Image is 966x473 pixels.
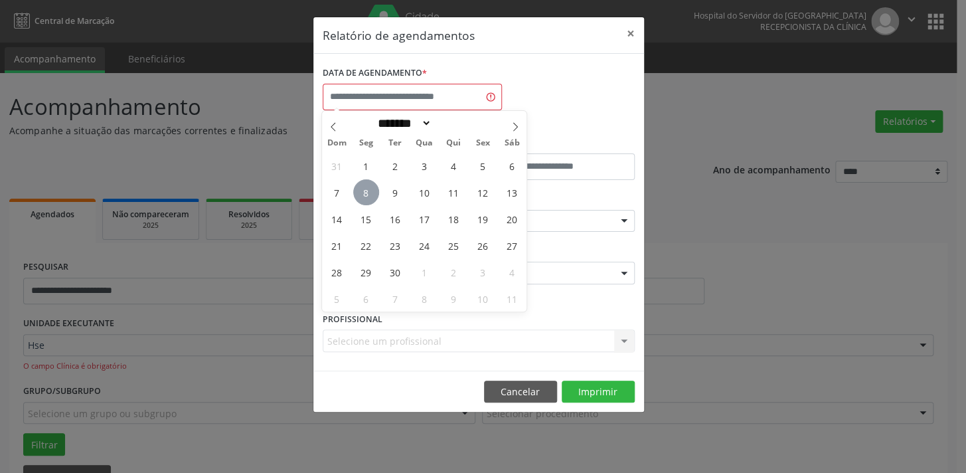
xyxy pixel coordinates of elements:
span: Setembro 1, 2025 [353,153,379,179]
button: Imprimir [562,381,635,403]
span: Outubro 6, 2025 [353,286,379,312]
span: Setembro 24, 2025 [412,233,438,258]
span: Outubro 7, 2025 [382,286,408,312]
span: Outubro 1, 2025 [412,259,438,285]
label: PROFISSIONAL [323,309,382,330]
span: Dom [322,139,351,147]
span: Setembro 7, 2025 [324,179,350,205]
span: Agosto 31, 2025 [324,153,350,179]
span: Setembro 6, 2025 [499,153,524,179]
span: Setembro 15, 2025 [353,206,379,232]
span: Setembro 17, 2025 [412,206,438,232]
span: Setembro 21, 2025 [324,233,350,258]
span: Setembro 26, 2025 [469,233,495,258]
span: Outubro 11, 2025 [499,286,524,312]
span: Outubro 8, 2025 [412,286,438,312]
span: Setembro 5, 2025 [469,153,495,179]
span: Qui [439,139,468,147]
span: Outubro 5, 2025 [324,286,350,312]
span: Sáb [497,139,526,147]
span: Setembro 3, 2025 [412,153,438,179]
span: Setembro 11, 2025 [441,179,467,205]
span: Setembro 12, 2025 [469,179,495,205]
select: Month [373,116,432,130]
span: Setembro 10, 2025 [412,179,438,205]
input: Year [432,116,475,130]
span: Outubro 9, 2025 [441,286,467,312]
span: Setembro 25, 2025 [441,233,467,258]
span: Setembro 2, 2025 [382,153,408,179]
span: Setembro 28, 2025 [324,259,350,285]
span: Setembro 16, 2025 [382,206,408,232]
label: DATA DE AGENDAMENTO [323,63,427,84]
span: Ter [380,139,410,147]
span: Sex [468,139,497,147]
span: Setembro 13, 2025 [499,179,524,205]
button: Cancelar [484,381,557,403]
span: Setembro 18, 2025 [441,206,467,232]
span: Setembro 29, 2025 [353,259,379,285]
span: Setembro 20, 2025 [499,206,524,232]
span: Setembro 23, 2025 [382,233,408,258]
span: Setembro 9, 2025 [382,179,408,205]
span: Setembro 4, 2025 [441,153,467,179]
span: Setembro 27, 2025 [499,233,524,258]
span: Outubro 3, 2025 [469,259,495,285]
span: Seg [351,139,380,147]
span: Outubro 2, 2025 [441,259,467,285]
span: Setembro 8, 2025 [353,179,379,205]
span: Setembro 30, 2025 [382,259,408,285]
span: Outubro 10, 2025 [469,286,495,312]
span: Setembro 19, 2025 [469,206,495,232]
span: Qua [410,139,439,147]
span: Setembro 14, 2025 [324,206,350,232]
button: Close [617,17,644,50]
span: Setembro 22, 2025 [353,233,379,258]
h5: Relatório de agendamentos [323,27,475,44]
span: Outubro 4, 2025 [499,259,524,285]
label: ATÉ [482,133,635,153]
